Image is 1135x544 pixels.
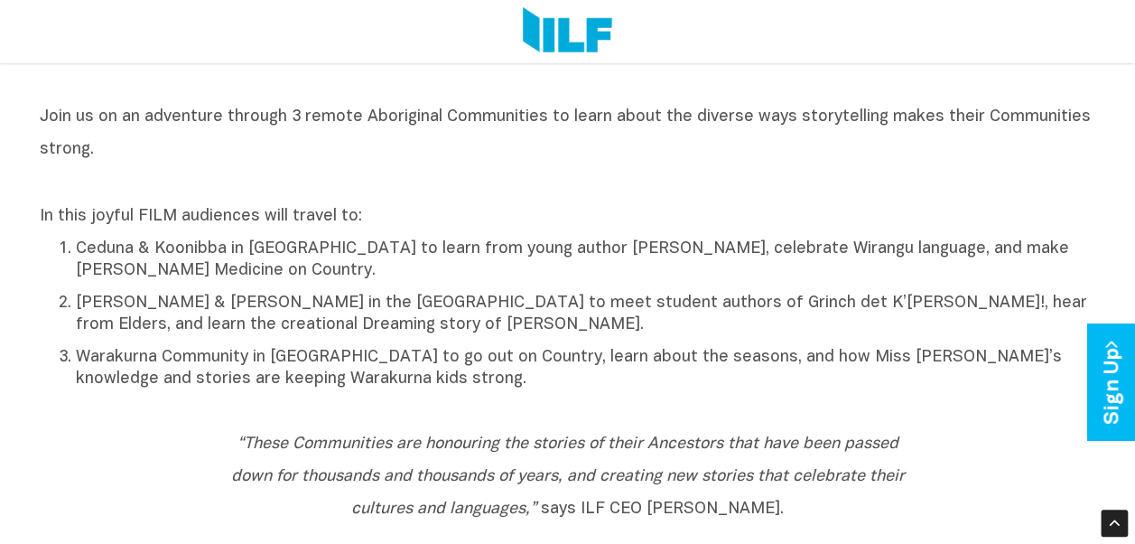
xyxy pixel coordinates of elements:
[231,436,905,517] i: “These Communities are honouring the stories of their Ancestors that have been passed down for th...
[76,293,1096,336] p: [PERSON_NAME] & [PERSON_NAME] in the [GEOGRAPHIC_DATA] to meet student authors of Grinch det K’[P...
[523,7,612,56] img: Logo
[231,436,905,517] span: says ILF CEO [PERSON_NAME].
[76,239,1096,282] p: Ceduna & Koonibba in [GEOGRAPHIC_DATA] to learn from young author [PERSON_NAME], celebrate Wirang...
[40,206,1096,228] p: In this joyful FILM audiences will travel to:
[40,109,1091,157] span: Join us on an adventure through 3 remote Aboriginal Communities to learn about the diverse ways s...
[76,347,1096,390] p: Warakurna Community in [GEOGRAPHIC_DATA] to go out on Country, learn about the seasons, and how M...
[1101,510,1128,537] div: Scroll Back to Top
